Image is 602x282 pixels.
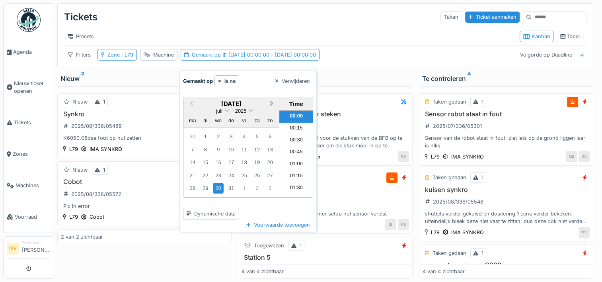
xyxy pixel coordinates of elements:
[242,186,409,194] h3: Synkro
[61,202,228,210] div: Plc in error
[279,111,313,197] ul: Time
[71,122,122,130] div: 2025/08/336/05489
[451,153,484,161] div: IMA SYNKRO
[279,111,313,123] li: 00:00
[265,157,275,168] div: Choose zondag 20 juli 2025
[7,243,19,255] li: NV
[72,98,88,106] div: Nieuw
[242,110,409,118] h3: ombouw karren in elkaar steken
[516,49,576,61] div: Volgorde op Deadline
[186,130,277,195] div: Month juli, 2025
[235,108,246,114] span: 2025
[252,144,263,155] div: Choose zaterdag 12 juli 2025
[579,227,590,238] div: NV
[279,170,313,182] li: 01:15
[243,219,313,230] div: Voorwaarde toevoegen
[61,178,228,186] h3: Cobot
[60,74,228,83] div: Nieuw
[281,100,311,107] div: Time
[422,74,590,83] div: Te controleren
[440,11,462,23] div: Taken
[398,151,409,162] div: NV
[81,74,84,83] sup: 2
[226,170,237,181] div: Choose donderdag 24 juli 2025
[15,213,51,221] span: Voorraad
[200,170,211,181] div: Choose dinsdag 22 juli 2025
[266,98,279,111] button: Next Month
[423,210,590,225] div: shuttels verder gekuisd en doseering 1 eens verder bekeken. uiteindelijk bleek deze niet vast te ...
[239,183,249,194] div: Choose vrijdag 1 augustus 2025
[16,182,51,189] span: Machines
[385,219,396,230] div: IS
[14,119,51,126] span: Tickets
[213,131,224,142] div: Choose woensdag 2 juli 2025
[423,261,590,269] h3: parameters weg op C900
[187,115,198,126] div: maandag
[423,134,590,149] div: Sensor van de robot staat in fout, ziet iets op de grond liggen laar is niks
[61,110,228,118] h3: Synkro
[242,134,409,149] div: Er zijn ombouw karren besteld voor de stukken van de BFB op te leggen en ook een schuimrubber om ...
[90,213,104,221] div: Cobot
[432,174,466,181] div: Taken gedaan
[72,166,88,174] div: Nieuw
[432,249,466,257] div: Taken gedaan
[226,144,237,155] div: Choose donderdag 10 juli 2025
[200,115,211,126] div: dinsdag
[265,170,275,181] div: Choose zondag 27 juli 2025
[17,8,41,32] img: Badge_color-CXgf-gQk.svg
[69,145,78,153] div: L79
[272,76,314,86] div: Verwijderen
[465,12,520,22] div: Ticket aanmaken
[200,131,211,142] div: Choose dinsdag 1 juli 2025
[64,31,97,42] div: Presets
[226,157,237,168] div: Choose donderdag 17 juli 2025
[226,183,237,194] div: Choose donderdag 31 juli 2025
[265,144,275,155] div: Choose zondag 13 juli 2025
[61,233,103,241] div: 2 van 2 zichtbaar
[239,144,249,155] div: Choose vrijdag 11 juli 2025
[213,115,224,126] div: woensdag
[90,145,122,153] div: IMA SYNKRO
[239,157,249,168] div: Choose vrijdag 18 juli 2025
[13,150,51,158] span: Zones
[523,33,550,40] div: Kanban
[71,190,121,198] div: 2025/08/336/05572
[241,74,409,83] div: Bezig
[200,183,211,194] div: Choose dinsdag 29 juli 2025
[242,210,409,217] div: Lid film afwikkelaar spoel spanner setup nul sensor vereist
[22,240,51,246] div: Technicus
[279,182,313,194] li: 01:30
[64,7,97,27] div: Tickets
[221,52,316,58] span: [DATE] 00:00:00 - [DATE] 00:00:00
[398,219,409,230] div: PS
[239,170,249,181] div: Choose vrijdag 25 juli 2025
[226,115,237,126] div: donderdag
[431,229,440,236] div: L79
[213,170,224,181] div: Choose woensdag 23 juli 2025
[265,115,275,126] div: zondag
[192,51,316,59] div: Gemaakt op
[200,157,211,168] div: Choose dinsdag 15 juli 2025
[279,135,313,147] li: 00:30
[213,183,224,194] div: Choose woensdag 30 juli 2025
[279,194,313,206] li: 01:45
[432,98,466,106] div: Taken gedaan
[254,242,284,249] div: Toegewezen
[22,240,51,257] li: [PERSON_NAME]
[560,33,580,40] div: Tabel
[423,110,590,118] h3: Sensor robot staat in fout
[279,159,313,170] li: 01:00
[120,52,133,58] span: : L79
[183,208,239,219] div: Dynamische data
[433,122,482,130] div: 2025/07/336/05301
[579,151,590,162] div: JV
[187,157,198,168] div: Choose maandag 14 juli 2025
[423,186,590,194] h3: kuisen synkro
[224,77,236,85] strong: is na
[69,213,78,221] div: L79
[213,144,224,155] div: Choose woensdag 9 juli 2025
[468,74,471,83] sup: 4
[226,131,237,142] div: Choose donderdag 3 juli 2025
[431,153,440,161] div: L79
[187,183,198,194] div: Choose maandag 28 juli 2025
